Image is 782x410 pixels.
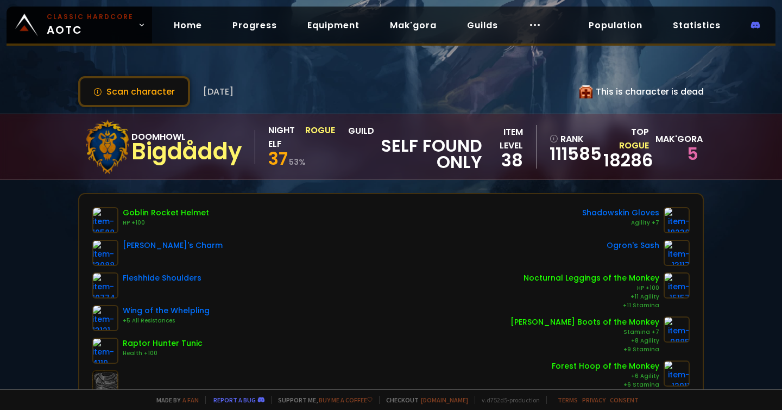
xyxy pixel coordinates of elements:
div: HP +100 [524,284,659,293]
div: Nocturnal Leggings of the Monkey [524,272,659,284]
div: +11 Agility [524,293,659,301]
a: Classic HardcoreAOTC [7,7,152,44]
a: [DOMAIN_NAME] [421,396,468,404]
div: +11 Stamina [524,301,659,310]
a: Buy me a coffee [319,396,373,404]
span: Checkout [379,396,468,404]
a: Report a bug [213,396,256,404]
a: a fan [182,396,199,404]
a: 111585 [550,146,597,162]
div: This is character is dead [579,85,704,98]
span: Made by [150,396,199,404]
img: item-4119 [92,338,118,364]
span: Support me, [271,396,373,404]
div: Forest Hoop of the Monkey [552,361,659,372]
div: Bigdåddy [131,144,242,160]
div: HP +100 [123,219,209,227]
div: +5 All Resistances [123,316,210,325]
span: 37 [268,146,288,171]
div: Top [603,125,649,152]
div: Health +100 [123,349,203,358]
small: 53 % [289,157,306,167]
div: 5 [655,146,698,162]
small: Classic Hardcore [47,12,134,22]
div: Raptor Hunter Tunic [123,338,203,349]
a: Consent [610,396,639,404]
a: Privacy [582,396,606,404]
img: item-13117 [664,240,690,266]
span: Rogue [619,139,649,152]
div: +6 Stamina [552,381,659,389]
a: Population [580,14,651,36]
div: item level [482,125,523,152]
span: AOTC [47,12,134,38]
div: 38 [482,152,523,169]
div: +8 Agility [510,337,659,345]
img: item-10774 [92,272,118,299]
button: Scan character [78,76,190,107]
a: Terms [558,396,578,404]
img: item-15157 [664,272,690,299]
div: rank [550,132,597,146]
div: guild [348,124,482,170]
div: Wing of the Whelpling [123,305,210,316]
span: v. d752d5 - production [475,396,540,404]
img: item-12011 [664,361,690,387]
div: Doomhowl [131,130,242,144]
span: [DATE] [203,85,234,98]
div: [PERSON_NAME]'s Charm [123,240,223,251]
a: Home [165,14,211,36]
div: Ogron's Sash [607,240,659,251]
a: Mak'gora [381,14,445,36]
div: Goblin Rocket Helmet [123,207,209,219]
div: Shadowskin Gloves [582,207,659,219]
a: Equipment [299,14,368,36]
a: 18286 [603,148,653,172]
div: Fleshhide Shoulders [123,272,201,284]
div: Stamina +7 [510,328,659,337]
a: Statistics [664,14,729,36]
div: +6 Agility [552,372,659,381]
img: item-18238 [664,207,690,233]
a: Guilds [458,14,507,36]
div: Night Elf [268,123,302,151]
div: Rogue [305,123,335,151]
div: Agility +7 [582,219,659,227]
div: Mak'gora [655,132,698,146]
img: item-13088 [92,240,118,266]
img: item-10588 [92,207,118,233]
div: +9 Stamina [510,345,659,354]
img: item-13121 [92,305,118,331]
a: Progress [224,14,286,36]
div: [PERSON_NAME] Boots of the Monkey [510,316,659,328]
span: SELF FOUND ONLY [348,138,482,170]
img: item-9885 [664,316,690,343]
